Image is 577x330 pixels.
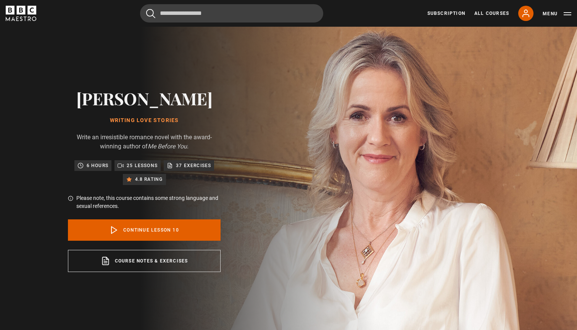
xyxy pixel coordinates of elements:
svg: BBC Maestro [6,6,36,21]
a: Continue lesson 10 [68,219,221,241]
a: All Courses [474,10,509,17]
input: Search [140,4,323,23]
a: Subscription [427,10,465,17]
p: Please note, this course contains some strong language and sexual references. [76,194,221,210]
p: 25 lessons [127,162,158,169]
p: 4.8 rating [135,175,163,183]
p: 37 exercises [176,162,211,169]
i: Me Before You [148,143,187,150]
button: Toggle navigation [543,10,571,18]
h2: [PERSON_NAME] [68,89,221,108]
h1: Writing Love Stories [68,118,221,124]
a: Course notes & exercises [68,250,221,272]
p: 6 hours [87,162,108,169]
button: Submit the search query [146,9,155,18]
p: Write an irresistible romance novel with the award-winning author of . [68,133,221,151]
